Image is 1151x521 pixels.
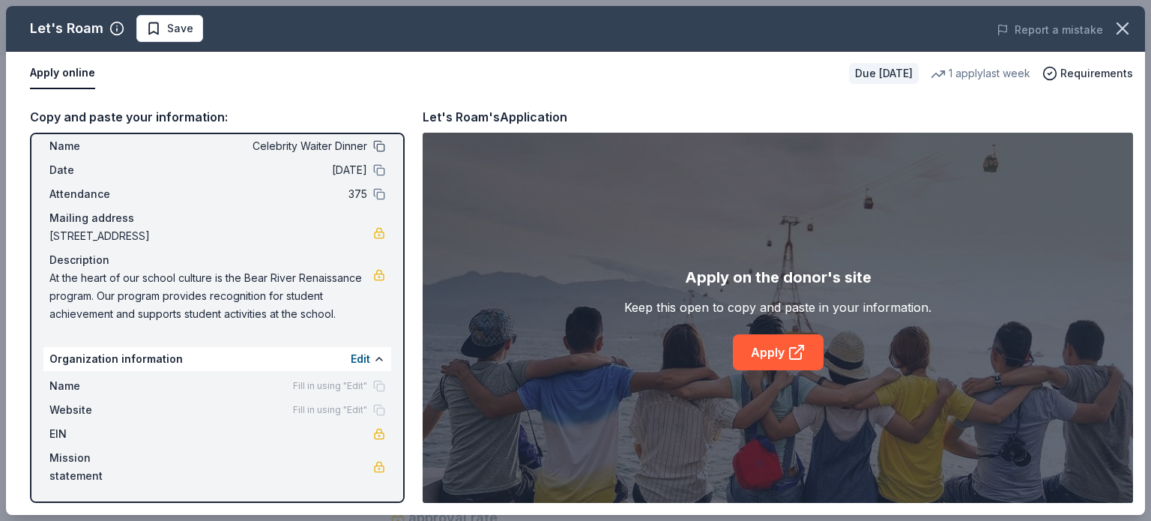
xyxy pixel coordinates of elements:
[49,269,373,323] span: At the heart of our school culture is the Bear River Renaissance program. Our program provides re...
[931,64,1030,82] div: 1 apply last week
[49,449,150,485] span: Mission statement
[43,347,391,371] div: Organization information
[150,137,367,155] span: Celebrity Waiter Dinner
[49,161,150,179] span: Date
[150,161,367,179] span: [DATE]
[30,107,405,127] div: Copy and paste your information:
[293,380,367,392] span: Fill in using "Edit"
[150,185,367,203] span: 375
[849,63,919,84] div: Due [DATE]
[49,251,385,269] div: Description
[49,137,150,155] span: Name
[997,21,1103,39] button: Report a mistake
[624,298,931,316] div: Keep this open to copy and paste in your information.
[49,425,150,443] span: EIN
[30,58,95,89] button: Apply online
[49,185,150,203] span: Attendance
[49,227,373,245] span: [STREET_ADDRESS]
[49,401,150,419] span: Website
[685,265,871,289] div: Apply on the donor's site
[49,377,150,395] span: Name
[1042,64,1133,82] button: Requirements
[30,16,103,40] div: Let's Roam
[293,404,367,416] span: Fill in using "Edit"
[1060,64,1133,82] span: Requirements
[351,350,370,368] button: Edit
[423,107,567,127] div: Let's Roam's Application
[167,19,193,37] span: Save
[733,334,824,370] a: Apply
[136,15,203,42] button: Save
[49,209,385,227] div: Mailing address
